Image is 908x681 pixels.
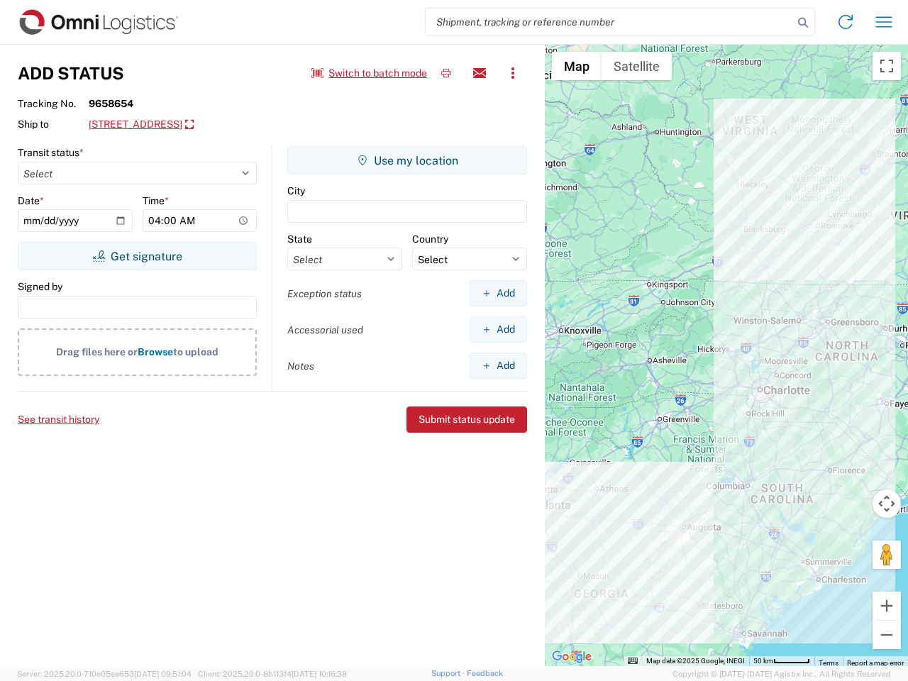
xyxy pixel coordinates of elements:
button: Keyboard shortcuts [628,656,638,666]
button: Zoom in [873,592,901,620]
span: 50 km [753,657,773,665]
span: Client: 2025.20.0-8b113f4 [198,670,347,678]
label: State [287,233,312,245]
label: Transit status [18,146,84,159]
a: [STREET_ADDRESS] [89,113,194,137]
button: Get signature [18,242,257,270]
button: Use my location [287,146,527,175]
input: Shipment, tracking or reference number [426,9,793,35]
span: Copyright © [DATE]-[DATE] Agistix Inc., All Rights Reserved [672,668,891,680]
span: Tracking No. [18,97,89,110]
button: Map Scale: 50 km per 48 pixels [749,656,814,666]
a: Support [431,669,467,677]
label: Date [18,194,44,207]
button: Add [470,353,527,379]
button: Map camera controls [873,489,901,518]
span: [DATE] 10:16:38 [292,670,347,678]
label: Exception status [287,287,362,300]
label: City [287,184,305,197]
span: Browse [138,346,173,358]
label: Country [412,233,448,245]
strong: 9658654 [89,97,133,110]
span: [DATE] 09:51:04 [134,670,192,678]
img: Google [548,648,595,666]
span: to upload [173,346,218,358]
button: Submit status update [406,406,527,433]
span: Ship to [18,118,89,131]
span: Server: 2025.20.0-710e05ee653 [17,670,192,678]
button: Add [470,316,527,343]
button: Add [470,280,527,306]
label: Signed by [18,280,62,293]
button: Toggle fullscreen view [873,52,901,80]
span: Drag files here or [56,346,138,358]
button: Zoom out [873,621,901,649]
a: Report a map error [847,659,904,667]
button: Drag Pegman onto the map to open Street View [873,541,901,569]
a: Open this area in Google Maps (opens a new window) [548,648,595,666]
label: Notes [287,360,314,372]
button: Show satellite imagery [602,52,672,80]
label: Time [143,194,169,207]
h3: Add Status [18,63,124,84]
label: Accessorial used [287,323,363,336]
button: See transit history [18,408,99,431]
button: Show street map [552,52,602,80]
a: Terms [819,659,838,667]
a: Feedback [467,669,503,677]
span: Map data ©2025 Google, INEGI [646,657,745,665]
button: Switch to batch mode [311,62,427,85]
